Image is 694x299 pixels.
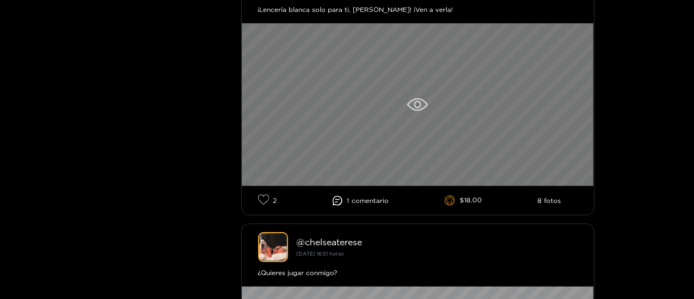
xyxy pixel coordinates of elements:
font: ¡Lencería blanca solo para ti, [PERSON_NAME]! ¡Ven a verla! [258,6,453,13]
font: ¿Quieres jugar conmigo? [258,269,337,276]
img: chelseatés [258,232,288,262]
font: 1 [347,197,349,204]
font: @chelseaterese [297,237,362,247]
font: [DATE] 16:51 horas [297,251,345,257]
font: 8 fotos [537,197,561,204]
font: comentario [352,197,389,204]
font: 2 [273,197,277,204]
font: $18.00 [460,196,482,203]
